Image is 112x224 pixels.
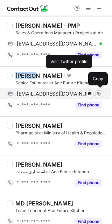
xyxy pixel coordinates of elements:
[7,4,49,13] img: ContactOut v5.3.10
[15,22,80,29] div: [PERSON_NAME] - PMP
[15,30,108,36] div: Sales & Operations Manager / Projects at Ace Future Kitchen.
[17,91,97,97] span: [EMAIL_ADDRESS][DOMAIN_NAME]
[75,101,102,108] button: Reveal Button
[15,72,62,79] div: [PERSON_NAME]
[15,80,108,86] div: Senior Estimator at Ace Future Kitchen.
[15,130,108,136] div: Pharmacist at Ministry of Health & Population - [GEOGRAPHIC_DATA]
[15,208,108,214] div: Team Leader at Ace Future Kitchen.
[15,122,62,129] div: [PERSON_NAME]
[75,179,102,186] button: Reveal Button
[15,169,108,175] div: استشاري مبيعات at Ace Future Kitchen.
[15,161,62,168] div: [PERSON_NAME]
[75,140,102,147] button: Reveal Button
[15,200,73,207] div: MD [PERSON_NAME]
[17,41,97,47] span: [EMAIL_ADDRESS][DOMAIN_NAME]
[75,51,102,58] button: Reveal Button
